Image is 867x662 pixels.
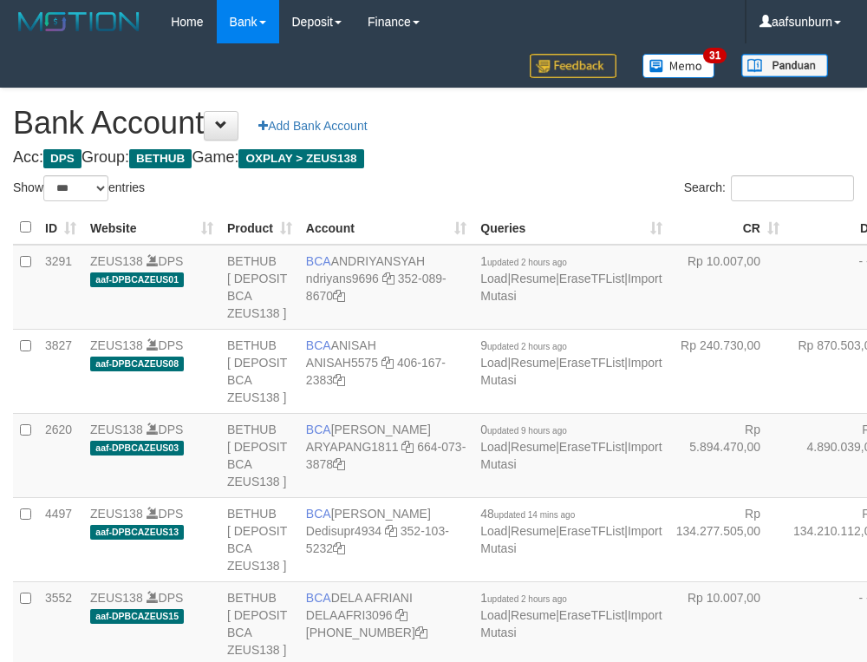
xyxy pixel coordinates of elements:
td: BETHUB [ DEPOSIT BCA ZEUS138 ] [220,497,299,581]
td: ANISAH 406-167-2383 [299,329,473,413]
span: | | | [480,423,662,471]
td: Rp 10.007,00 [669,245,786,330]
img: Feedback.jpg [530,54,616,78]
span: updated 2 hours ago [487,342,567,351]
img: MOTION_logo.png [13,9,145,35]
a: EraseTFList [559,608,624,622]
a: ZEUS138 [90,254,143,268]
span: BCA [306,338,331,352]
span: BETHUB [129,149,192,168]
td: DPS [83,329,220,413]
span: 1 [480,254,567,268]
a: Load [480,440,507,454]
span: 31 [703,48,727,63]
a: EraseTFList [559,440,624,454]
span: 48 [480,507,575,521]
span: updated 2 hours ago [487,258,567,267]
a: EraseTFList [559,272,624,285]
a: Add Bank Account [247,111,378,141]
a: Copy 4061672383 to clipboard [333,373,345,387]
td: BETHUB [ DEPOSIT BCA ZEUS138 ] [220,329,299,413]
span: | | | [480,507,662,555]
a: ARYAPANG1811 [306,440,399,454]
span: aaf-DPBCAZEUS01 [90,272,184,287]
a: ndriyans9696 [306,272,379,285]
td: Rp 134.277.505,00 [669,497,786,581]
td: DPS [83,497,220,581]
span: aaf-DPBCAZEUS13 [90,525,184,540]
th: Website: activate to sort column ascending [83,211,220,245]
td: 4497 [38,497,83,581]
span: updated 14 mins ago [494,510,575,520]
span: 0 [480,423,567,436]
a: Load [480,272,507,285]
th: Queries: activate to sort column ascending [473,211,668,245]
span: 1 [480,591,567,605]
a: ANISAH5575 [306,356,378,370]
td: 2620 [38,413,83,497]
td: DPS [83,413,220,497]
h4: Acc: Group: Game: [13,149,854,167]
td: BETHUB [ DEPOSIT BCA ZEUS138 ] [220,245,299,330]
span: BCA [306,591,331,605]
td: Rp 240.730,00 [669,329,786,413]
a: Import Mutasi [480,440,662,471]
span: | | | [480,254,662,303]
a: Copy ANISAH5575 to clipboard [381,356,394,370]
span: 9 [480,338,567,352]
td: ANDRIYANSYAH 352-089-8670 [299,245,473,330]
td: [PERSON_NAME] 664-073-3878 [299,413,473,497]
a: Copy 3520898670 to clipboard [333,289,345,303]
td: DPS [83,245,220,330]
a: Resume [511,356,556,370]
th: CR: activate to sort column ascending [669,211,786,245]
span: updated 9 hours ago [487,426,567,436]
a: Import Mutasi [480,608,662,639]
span: DPS [43,149,81,168]
span: BCA [306,254,331,268]
img: Button%20Memo.svg [642,54,715,78]
a: ZEUS138 [90,591,143,605]
a: Dedisupr4934 [306,524,381,538]
th: Product: activate to sort column ascending [220,211,299,245]
label: Show entries [13,175,145,201]
a: Copy 6640733878 to clipboard [333,457,345,471]
th: ID: activate to sort column ascending [38,211,83,245]
a: Copy ARYAPANG1811 to clipboard [401,440,414,454]
a: Resume [511,524,556,538]
a: Import Mutasi [480,272,662,303]
h1: Bank Account [13,106,854,141]
span: aaf-DPBCAZEUS15 [90,609,184,624]
td: 3827 [38,329,83,413]
a: Copy 3521035232 to clipboard [333,541,345,555]
span: | | | [480,591,662,639]
span: aaf-DPBCAZEUS03 [90,441,184,456]
td: 3291 [38,245,83,330]
a: Import Mutasi [480,524,662,555]
a: Copy 8692458639 to clipboard [415,626,427,639]
a: Load [480,356,507,370]
label: Search: [684,175,854,201]
a: Copy ndriyans9696 to clipboard [382,272,394,285]
span: BCA [306,423,331,436]
span: BCA [306,507,331,521]
a: ZEUS138 [90,338,143,352]
a: Resume [511,608,556,622]
a: Load [480,608,507,622]
span: OXPLAY > ZEUS138 [238,149,363,168]
a: Copy Dedisupr4934 to clipboard [385,524,397,538]
td: BETHUB [ DEPOSIT BCA ZEUS138 ] [220,413,299,497]
a: DELAAFRI3096 [306,608,393,622]
img: panduan.png [741,54,828,77]
a: ZEUS138 [90,507,143,521]
a: 31 [629,43,728,88]
a: EraseTFList [559,356,624,370]
a: Copy DELAAFRI3096 to clipboard [395,608,407,622]
td: Rp 5.894.470,00 [669,413,786,497]
span: aaf-DPBCAZEUS08 [90,357,184,371]
input: Search: [731,175,854,201]
a: EraseTFList [559,524,624,538]
select: Showentries [43,175,108,201]
span: updated 2 hours ago [487,594,567,604]
a: Import Mutasi [480,356,662,387]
